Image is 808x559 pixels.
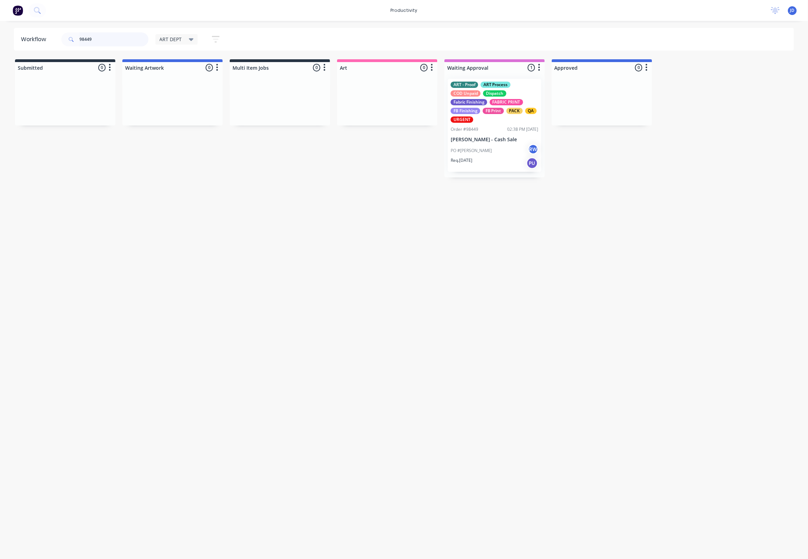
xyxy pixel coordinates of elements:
[451,82,478,88] div: ART - Proof
[451,108,480,114] div: FB Finishing
[451,126,478,133] div: Order #98449
[481,82,511,88] div: ART Process
[451,99,487,105] div: Fabric Finishing
[13,5,23,16] img: Factory
[506,108,523,114] div: PACK
[79,32,148,46] input: Search for orders...
[451,90,481,97] div: COD Unpaid
[528,144,539,154] div: RW
[525,108,537,114] div: QA
[451,137,539,143] p: [PERSON_NAME] - Cash Sale
[483,90,506,97] div: Dispatch
[448,79,541,172] div: ART - ProofART ProcessCOD UnpaidDispatchFabric FinishingFABRIC PRINTFB FinishingFB PrintPACKQAURG...
[527,158,538,169] div: PU
[483,108,504,114] div: FB Print
[451,116,473,123] div: URGENT
[387,5,421,16] div: productivity
[451,157,472,164] p: Req. [DATE]
[160,36,182,43] span: ART DEPT
[451,148,492,154] p: PO #[PERSON_NAME]
[790,7,795,14] span: JD
[508,126,539,133] div: 02:38 PM [DATE]
[21,35,49,44] div: Workflow
[490,99,523,105] div: FABRIC PRINT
